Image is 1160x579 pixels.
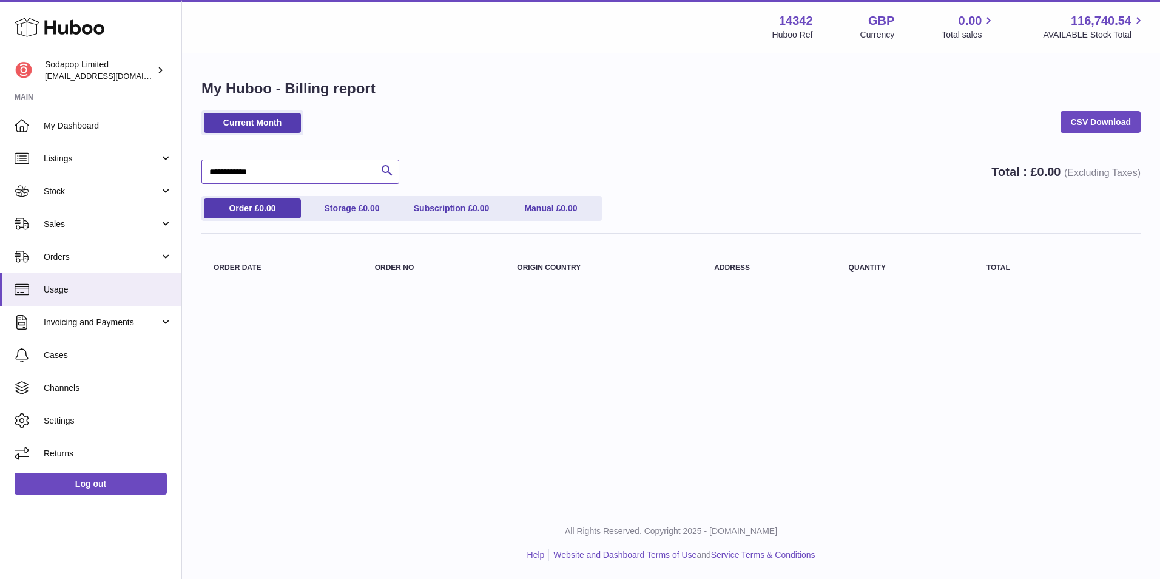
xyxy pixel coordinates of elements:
[44,218,160,230] span: Sales
[201,252,363,284] th: Order Date
[15,61,33,80] img: internalAdmin-14342@internal.huboo.com
[363,252,505,284] th: Order no
[15,473,167,495] a: Log out
[44,120,172,132] span: My Dashboard
[942,13,996,41] a: 0.00 Total sales
[553,550,696,560] a: Website and Dashboard Terms of Use
[1071,13,1131,29] span: 116,740.54
[991,165,1141,178] strong: Total : £
[505,252,702,284] th: Origin Country
[204,113,301,133] a: Current Month
[527,550,545,560] a: Help
[974,252,1082,284] th: Total
[549,549,815,561] li: and
[959,13,982,29] span: 0.00
[259,203,275,213] span: 0.00
[44,317,160,328] span: Invoicing and Payments
[44,448,172,459] span: Returns
[44,350,172,361] span: Cases
[303,198,400,218] a: Storage £0.00
[44,284,172,296] span: Usage
[502,198,599,218] a: Manual £0.00
[44,251,160,263] span: Orders
[363,203,379,213] span: 0.00
[711,550,815,560] a: Service Terms & Conditions
[44,415,172,427] span: Settings
[772,29,813,41] div: Huboo Ref
[1043,29,1145,41] span: AVAILABLE Stock Total
[868,13,894,29] strong: GBP
[779,13,813,29] strong: 14342
[1043,13,1145,41] a: 116,740.54 AVAILABLE Stock Total
[44,153,160,164] span: Listings
[1064,168,1141,178] span: (Excluding Taxes)
[204,198,301,218] a: Order £0.00
[45,71,178,81] span: [EMAIL_ADDRESS][DOMAIN_NAME]
[201,79,1141,98] h1: My Huboo - Billing report
[44,382,172,394] span: Channels
[45,59,154,82] div: Sodapop Limited
[1037,165,1061,178] span: 0.00
[473,203,489,213] span: 0.00
[942,29,996,41] span: Total sales
[403,198,500,218] a: Subscription £0.00
[1061,111,1141,133] a: CSV Download
[860,29,895,41] div: Currency
[561,203,577,213] span: 0.00
[192,526,1150,537] p: All Rights Reserved. Copyright 2025 - [DOMAIN_NAME]
[44,186,160,197] span: Stock
[702,252,836,284] th: Address
[837,252,974,284] th: Quantity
